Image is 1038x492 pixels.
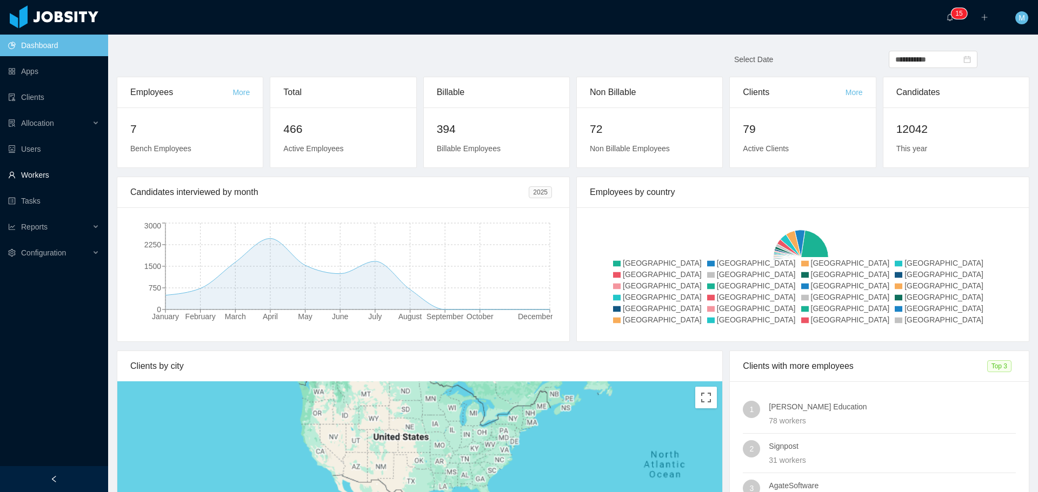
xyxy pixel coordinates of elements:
span: 1 [749,401,754,418]
div: Clients [743,77,845,107]
span: Allocation [21,119,54,127]
i: icon: plus [981,14,988,21]
a: icon: appstoreApps [8,60,99,82]
tspan: May [298,312,312,321]
span: Top 3 [987,360,1012,372]
p: 5 [959,8,963,19]
span: [GEOGRAPHIC_DATA] [623,315,702,324]
span: [GEOGRAPHIC_DATA] [717,304,796,313]
a: More [232,88,250,97]
span: 2025 [529,186,552,198]
span: Bench Employees [130,144,191,153]
span: [GEOGRAPHIC_DATA] [623,270,702,279]
div: Clients with more employees [743,351,987,381]
span: Billable Employees [437,144,501,153]
div: Candidates interviewed by month [130,177,529,207]
div: 78 workers [769,415,1016,427]
div: Clients by city [130,351,709,381]
i: icon: calendar [963,56,971,63]
span: [GEOGRAPHIC_DATA] [623,259,702,267]
h2: 12042 [896,120,1016,138]
span: [GEOGRAPHIC_DATA] [623,281,702,290]
h2: 394 [437,120,556,138]
tspan: March [225,312,246,321]
span: [GEOGRAPHIC_DATA] [904,270,983,279]
span: [GEOGRAPHIC_DATA] [717,259,796,267]
span: M [1019,11,1025,24]
span: [GEOGRAPHIC_DATA] [623,293,702,301]
h4: AgateSoftware [769,480,1016,491]
tspan: August [398,312,422,321]
a: icon: profileTasks [8,190,99,212]
span: Configuration [21,248,66,257]
p: 1 [955,8,959,19]
div: Billable [437,77,556,107]
sup: 15 [951,8,967,19]
i: icon: solution [8,119,16,127]
div: 31 workers [769,454,1016,466]
tspan: September [427,312,464,321]
span: [GEOGRAPHIC_DATA] [811,270,890,279]
span: [GEOGRAPHIC_DATA] [811,293,890,301]
h2: 7 [130,120,250,138]
span: [GEOGRAPHIC_DATA] [904,293,983,301]
tspan: December [518,312,553,321]
span: [GEOGRAPHIC_DATA] [811,315,890,324]
h2: 466 [283,120,403,138]
span: [GEOGRAPHIC_DATA] [717,270,796,279]
span: Active Employees [283,144,343,153]
a: More [846,88,863,97]
div: Non Billable [590,77,709,107]
span: [GEOGRAPHIC_DATA] [811,304,890,313]
a: icon: userWorkers [8,164,99,186]
tspan: January [152,312,179,321]
span: [GEOGRAPHIC_DATA] [717,315,796,324]
tspan: 3000 [144,221,161,230]
a: icon: auditClients [8,86,99,108]
tspan: 1500 [144,262,161,271]
h4: [PERSON_NAME] Education [769,401,1016,413]
h2: 79 [743,120,862,138]
a: icon: robotUsers [8,138,99,160]
span: This year [896,144,928,153]
div: Candidates [896,77,1016,107]
div: Employees by country [590,177,1016,207]
tspan: February [185,312,216,321]
h2: 72 [590,120,709,138]
i: icon: setting [8,249,16,257]
span: [GEOGRAPHIC_DATA] [717,281,796,290]
span: [GEOGRAPHIC_DATA] [904,281,983,290]
span: [GEOGRAPHIC_DATA] [904,259,983,267]
div: Employees [130,77,232,107]
span: [GEOGRAPHIC_DATA] [811,259,890,267]
a: icon: pie-chartDashboard [8,35,99,56]
span: 2 [749,440,754,457]
span: [GEOGRAPHIC_DATA] [904,315,983,324]
i: icon: line-chart [8,223,16,231]
span: Select Date [734,55,773,64]
tspan: July [368,312,382,321]
button: Toggle fullscreen view [695,387,717,408]
span: [GEOGRAPHIC_DATA] [623,304,702,313]
h4: Signpost [769,440,1016,452]
tspan: 750 [149,284,162,292]
tspan: 2250 [144,240,161,249]
i: icon: bell [946,14,954,21]
tspan: June [332,312,349,321]
span: Non Billable Employees [590,144,670,153]
tspan: April [263,312,278,321]
span: [GEOGRAPHIC_DATA] [811,281,890,290]
span: Active Clients [743,144,789,153]
tspan: October [467,312,494,321]
span: [GEOGRAPHIC_DATA] [717,293,796,301]
span: Reports [21,223,48,231]
span: [GEOGRAPHIC_DATA] [904,304,983,313]
tspan: 0 [157,305,161,314]
div: Total [283,77,403,107]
